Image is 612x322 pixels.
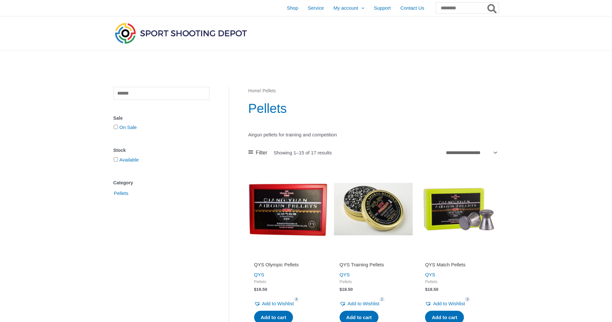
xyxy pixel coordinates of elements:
a: QYS Match Pellets [425,262,492,270]
a: Filter [248,148,267,158]
div: Sale [113,114,209,123]
span: Pellets [340,279,407,285]
iframe: Customer reviews powered by Trustpilot [254,253,322,260]
span: Pellets [425,279,492,285]
select: Shop order [444,148,499,158]
iframe: Customer reviews powered by Trustpilot [425,253,492,260]
span: Filter [256,148,267,158]
img: QYS Olympic Pellets [248,170,327,249]
input: On Sale [114,125,118,129]
a: Pellets [113,190,129,196]
span: 2 [379,297,385,302]
span: Pellets [113,188,129,199]
h2: QYS Training Pellets [340,262,407,268]
span: $ [340,287,342,292]
h2: QYS Olympic Pellets [254,262,322,268]
a: QYS [425,272,435,277]
bdi: 18.50 [425,287,438,292]
a: Add to Wishlist [425,299,465,308]
bdi: 18.50 [340,287,353,292]
span: $ [254,287,257,292]
nav: Breadcrumb [248,87,499,95]
a: Home [248,88,260,93]
a: QYS [340,272,350,277]
a: On Sale [120,124,137,130]
span: Pellets [254,279,322,285]
span: Add to Wishlist [433,301,465,306]
div: Stock [113,146,209,155]
span: 4 [294,297,299,302]
span: Add to Wishlist [348,301,379,306]
iframe: Customer reviews powered by Trustpilot [340,253,407,260]
bdi: 19.50 [254,287,267,292]
span: Add to Wishlist [262,301,294,306]
a: Available [120,157,139,162]
img: Sport Shooting Depot [113,21,248,45]
p: Showing 1–15 of 17 results [274,150,332,155]
a: QYS Olympic Pellets [254,262,322,270]
span: $ [425,287,428,292]
a: Add to Wishlist [254,299,294,308]
span: 3 [465,297,470,302]
img: QYS Match Pellets [419,170,498,249]
p: Airgun pellets for training and competition [248,130,499,139]
a: Add to Wishlist [340,299,379,308]
button: Search [486,3,499,14]
h2: QYS Match Pellets [425,262,492,268]
img: QYS Training Pellets [334,170,413,249]
a: QYS [254,272,264,277]
h1: Pellets [248,99,499,117]
div: Category [113,178,209,188]
input: Available [114,157,118,161]
a: QYS Training Pellets [340,262,407,270]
